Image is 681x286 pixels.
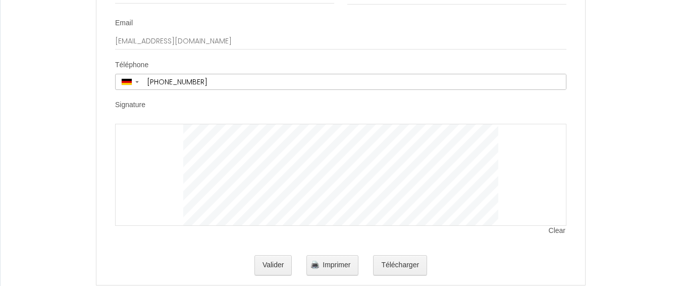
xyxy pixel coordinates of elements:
button: Télécharger [373,255,427,275]
label: Signature [115,100,145,110]
label: Téléphone [115,60,148,70]
span: Imprimer [323,261,350,269]
img: printer.png [311,261,319,269]
span: Clear [549,226,566,236]
button: Imprimer [306,255,358,275]
input: +49 1512 3456789 [143,74,566,89]
button: Valider [254,255,292,275]
span: ▼ [134,80,140,84]
label: Email [115,18,133,28]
